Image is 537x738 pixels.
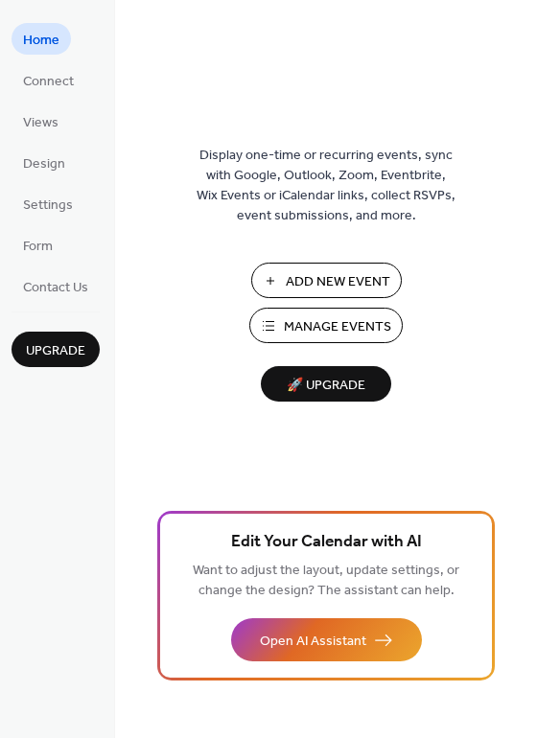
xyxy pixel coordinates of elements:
[284,317,391,337] span: Manage Events
[286,272,390,292] span: Add New Event
[12,332,100,367] button: Upgrade
[260,632,366,652] span: Open AI Assistant
[12,270,100,302] a: Contact Us
[272,373,380,399] span: 🚀 Upgrade
[12,147,77,178] a: Design
[12,105,70,137] a: Views
[12,188,84,219] a: Settings
[231,529,422,556] span: Edit Your Calendar with AI
[261,366,391,402] button: 🚀 Upgrade
[12,229,64,261] a: Form
[23,154,65,174] span: Design
[231,618,422,661] button: Open AI Assistant
[23,31,59,51] span: Home
[193,558,459,604] span: Want to adjust the layout, update settings, or change the design? The assistant can help.
[23,196,73,216] span: Settings
[12,64,85,96] a: Connect
[12,23,71,55] a: Home
[26,341,85,361] span: Upgrade
[251,263,402,298] button: Add New Event
[23,72,74,92] span: Connect
[249,308,403,343] button: Manage Events
[23,113,58,133] span: Views
[23,278,88,298] span: Contact Us
[197,146,455,226] span: Display one-time or recurring events, sync with Google, Outlook, Zoom, Eventbrite, Wix Events or ...
[23,237,53,257] span: Form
